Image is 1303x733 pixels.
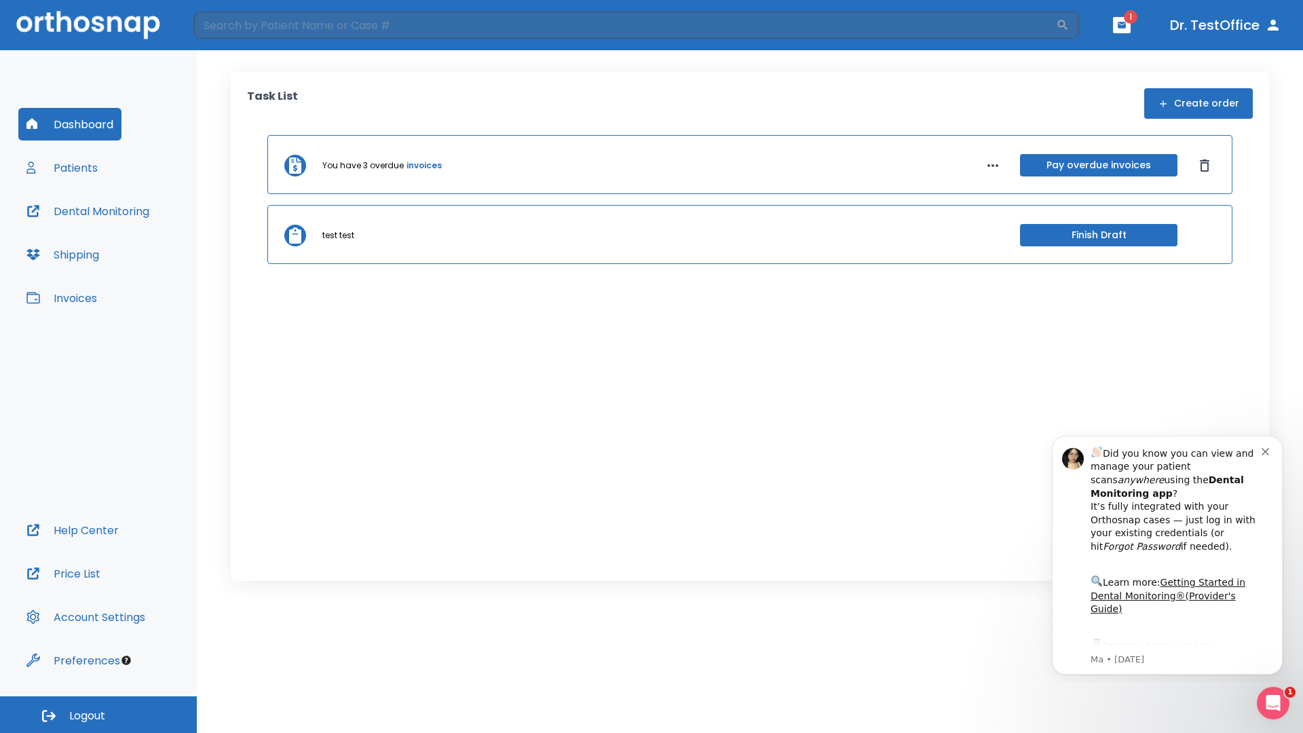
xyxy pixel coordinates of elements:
[16,11,160,39] img: Orthosnap
[1032,424,1303,683] iframe: Intercom notifications message
[18,601,153,633] button: Account Settings
[230,21,241,32] button: Dismiss notification
[18,557,109,590] button: Price List
[322,159,404,172] p: You have 3 overdue
[322,229,354,242] p: test test
[194,12,1056,39] input: Search by Patient Name or Case #
[18,108,121,140] button: Dashboard
[69,709,105,723] span: Logout
[59,230,230,242] p: Message from Ma, sent 5w ago
[1144,88,1253,119] button: Create order
[59,217,180,241] a: App Store
[1020,154,1177,176] button: Pay overdue invoices
[18,514,127,546] button: Help Center
[1165,13,1287,37] button: Dr. TestOffice
[247,88,298,119] p: Task List
[1194,155,1215,176] button: Dismiss
[407,159,442,172] a: invoices
[120,654,132,666] div: Tooltip anchor
[18,195,157,227] button: Dental Monitoring
[18,282,105,314] button: Invoices
[59,213,230,282] div: Download the app: | ​ Let us know if you need help getting started!
[18,238,107,271] button: Shipping
[1257,687,1289,719] iframe: Intercom live chat
[18,151,106,184] button: Patients
[18,644,128,677] button: Preferences
[1020,224,1177,246] button: Finish Draft
[1124,10,1137,24] span: 1
[1285,687,1296,698] span: 1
